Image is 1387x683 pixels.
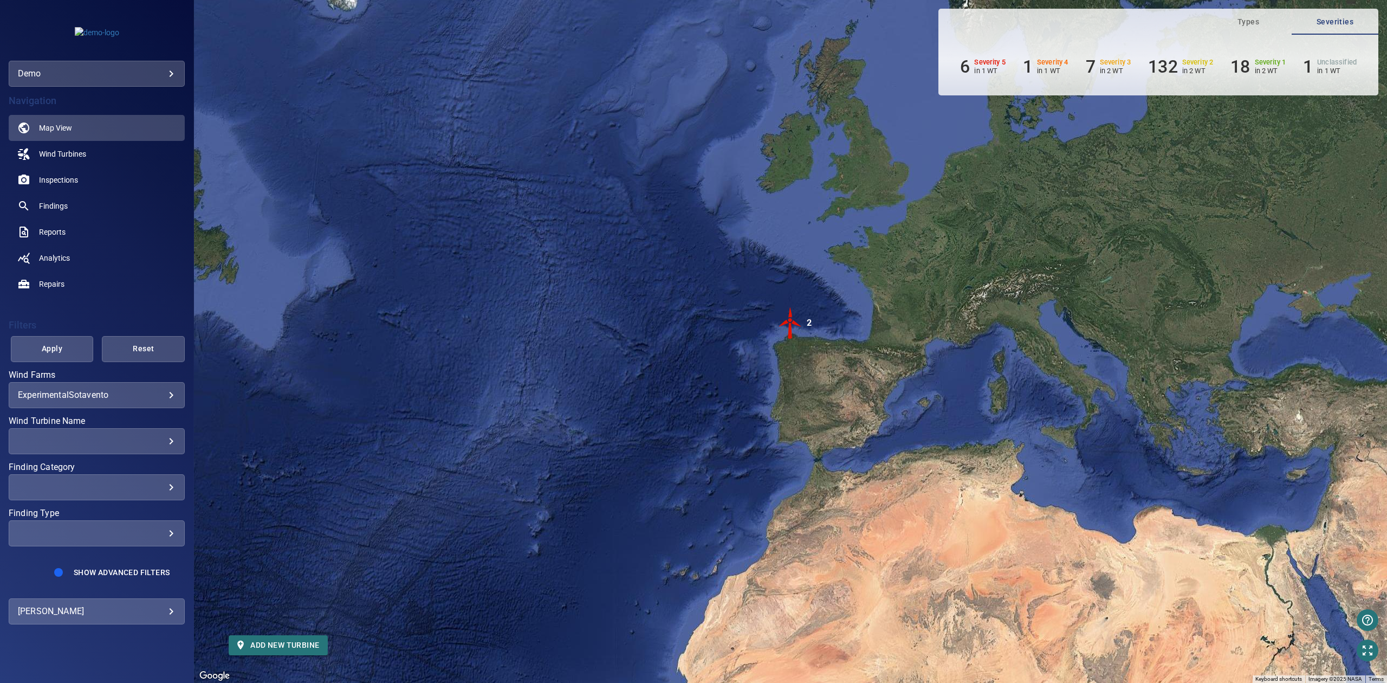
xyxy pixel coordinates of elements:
a: Terms (opens in new tab) [1369,676,1384,682]
button: Show Advanced Filters [67,564,176,581]
span: Repairs [39,279,64,289]
button: Apply [11,336,94,362]
button: Add new turbine [229,635,328,655]
label: Finding Category [9,463,185,472]
h6: Severity 2 [1182,59,1214,66]
h6: Severity 4 [1037,59,1068,66]
span: Apply [24,342,80,356]
h6: Severity 1 [1255,59,1286,66]
a: map active [9,115,185,141]
div: Finding Type [9,520,185,546]
a: repairs noActive [9,271,185,297]
label: Finding Type [9,509,185,518]
li: Severity 1 [1230,56,1286,77]
a: reports noActive [9,219,185,245]
button: Keyboard shortcuts [1255,675,1302,683]
span: Map View [39,123,72,133]
p: in 2 WT [1100,67,1131,75]
li: Severity 4 [1023,56,1068,77]
h4: Navigation [9,95,185,106]
p: in 1 WT [1317,67,1357,75]
p: in 2 WT [1255,67,1286,75]
img: windFarmIconCat5.svg [774,307,807,339]
a: findings noActive [9,193,185,219]
p: in 1 WT [974,67,1006,75]
button: Reset [102,336,185,362]
span: Inspections [39,175,78,185]
span: Show Advanced Filters [74,568,170,577]
img: Google [197,669,232,683]
span: Add new turbine [237,639,319,652]
h6: 18 [1230,56,1250,77]
li: Severity Unclassified [1303,56,1357,77]
h6: 1 [1023,56,1033,77]
div: Finding Category [9,474,185,500]
a: analytics noActive [9,245,185,271]
span: Analytics [39,253,70,263]
h6: Severity 3 [1100,59,1131,66]
span: Imagery ©2025 NASA [1308,676,1362,682]
span: Reset [115,342,171,356]
span: Findings [39,201,68,211]
div: Wind Turbine Name [9,428,185,454]
div: 2 [807,307,812,339]
h6: 1 [1303,56,1313,77]
a: windturbines noActive [9,141,185,167]
span: Reports [39,227,66,237]
h6: Severity 5 [974,59,1006,66]
li: Severity 2 [1148,56,1213,77]
a: inspections noActive [9,167,185,193]
img: demo-logo [75,27,119,38]
div: ExperimentalSotavento [18,390,176,400]
li: Severity 3 [1086,56,1131,77]
label: Wind Farms [9,371,185,379]
gmp-advanced-marker: 2 [774,307,807,341]
span: Severities [1298,15,1372,29]
p: in 1 WT [1037,67,1068,75]
h6: 7 [1086,56,1096,77]
div: demo [9,61,185,87]
span: Wind Turbines [39,149,86,159]
p: in 2 WT [1182,67,1214,75]
div: [PERSON_NAME] [18,603,176,620]
h4: Filters [9,320,185,331]
div: demo [18,65,176,82]
h6: 6 [960,56,970,77]
h6: Unclassified [1317,59,1357,66]
span: Types [1211,15,1285,29]
label: Wind Turbine Name [9,417,185,426]
a: Open this area in Google Maps (opens a new window) [197,669,232,683]
h6: 132 [1148,56,1177,77]
div: Wind Farms [9,382,185,408]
